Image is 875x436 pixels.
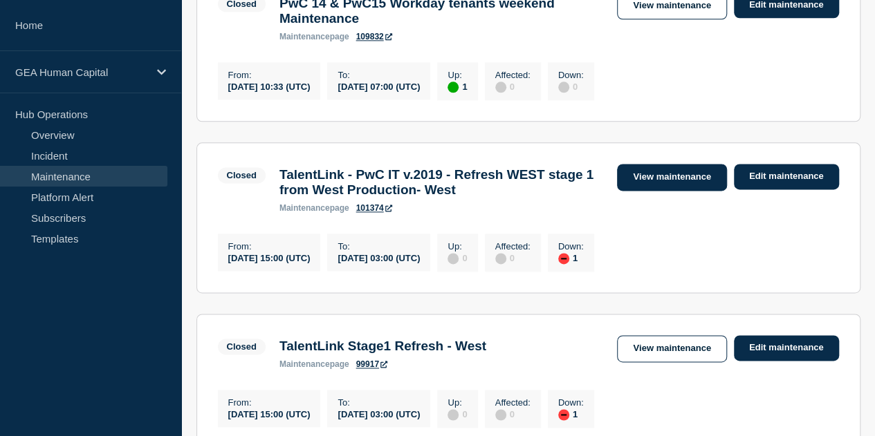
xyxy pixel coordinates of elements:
[228,241,311,252] p: From :
[356,32,392,41] a: 109832
[734,335,839,361] a: Edit maintenance
[495,253,506,264] div: disabled
[279,359,349,369] p: page
[495,397,531,408] p: Affected :
[448,408,467,420] div: 0
[279,167,604,198] h3: TalentLink - PwC IT v.2019 - Refresh WEST stage 1 from West Production- West
[558,80,584,93] div: 0
[228,252,311,263] div: [DATE] 15:00 (UTC)
[448,253,459,264] div: disabled
[448,252,467,264] div: 0
[279,32,349,41] p: page
[227,341,257,352] div: Closed
[495,82,506,93] div: disabled
[228,408,311,419] div: [DATE] 15:00 (UTC)
[558,408,584,420] div: 1
[356,203,392,213] a: 101374
[279,359,330,369] span: maintenance
[734,164,839,189] a: Edit maintenance
[338,397,420,408] p: To :
[558,70,584,80] p: Down :
[338,70,420,80] p: To :
[495,80,531,93] div: 0
[228,70,311,80] p: From :
[617,335,726,362] a: View maintenance
[495,252,531,264] div: 0
[279,203,330,213] span: maintenance
[448,82,459,93] div: up
[338,252,420,263] div: [DATE] 03:00 (UTC)
[558,82,569,93] div: disabled
[279,32,330,41] span: maintenance
[338,80,420,92] div: [DATE] 07:00 (UTC)
[617,164,726,191] a: View maintenance
[495,408,531,420] div: 0
[448,397,467,408] p: Up :
[338,241,420,252] p: To :
[228,80,311,92] div: [DATE] 10:33 (UTC)
[279,203,349,213] p: page
[495,409,506,420] div: disabled
[558,252,584,264] div: 1
[15,66,148,78] p: GEA Human Capital
[495,70,531,80] p: Affected :
[227,170,257,180] div: Closed
[558,397,584,408] p: Down :
[448,241,467,252] p: Up :
[495,241,531,252] p: Affected :
[356,359,387,369] a: 99917
[448,70,467,80] p: Up :
[228,397,311,408] p: From :
[558,253,569,264] div: down
[279,339,486,354] h3: TalentLink Stage1 Refresh - West
[338,408,420,419] div: [DATE] 03:00 (UTC)
[558,409,569,420] div: down
[558,241,584,252] p: Down :
[448,80,467,93] div: 1
[448,409,459,420] div: disabled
